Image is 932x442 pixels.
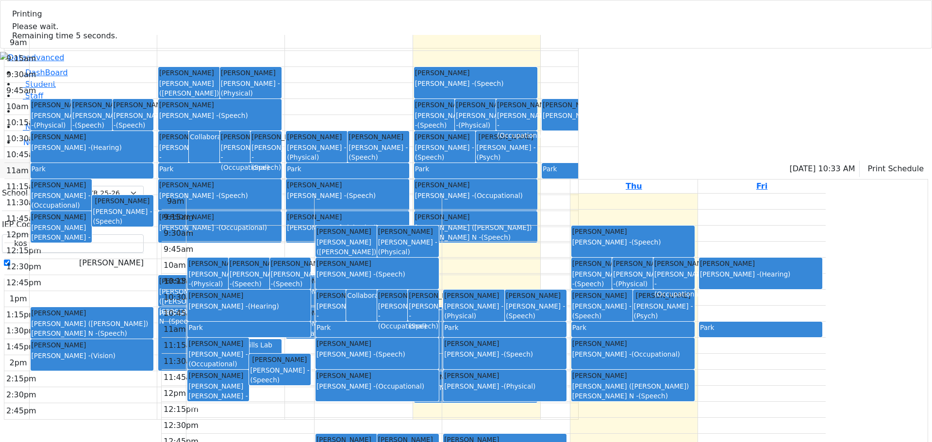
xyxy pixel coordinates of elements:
div: [PERSON_NAME] - [32,351,153,360]
div: [PERSON_NAME] [572,371,694,380]
div: [PERSON_NAME] [477,132,536,142]
div: [PERSON_NAME] - [93,207,152,227]
div: [PERSON_NAME] - [316,269,438,279]
span: (Speech) [503,350,533,358]
div: 9:30am [162,228,195,239]
span: (Speech) [346,192,376,199]
div: [PERSON_NAME] ([PERSON_NAME]) [PERSON_NAME] N - [316,237,376,277]
div: [PERSON_NAME] - [700,269,821,279]
span: (Speech) [575,280,604,288]
div: [PERSON_NAME] [409,291,437,300]
div: 11am [162,324,188,335]
span: (Occupational) [654,290,703,298]
div: 1:30pm [4,325,38,337]
div: [PERSON_NAME] - [415,79,536,88]
div: [PERSON_NAME] [316,291,345,300]
span: (Speech) [98,329,127,337]
div: 12:15pm [4,245,43,257]
div: [PERSON_NAME] - [349,143,408,163]
span: (Speech) [251,164,281,171]
div: Park [159,164,281,174]
span: (Speech) [506,312,535,320]
div: [PERSON_NAME] - [572,301,632,321]
span: (Speech) [474,80,504,87]
div: Park [32,164,153,174]
div: [PERSON_NAME] - [572,269,612,289]
div: [PERSON_NAME] [316,371,438,380]
div: [PERSON_NAME] [32,308,153,318]
span: (Speech) [232,280,262,288]
div: 11:15am [162,340,200,351]
span: (Physical) [191,280,223,288]
div: [PERSON_NAME] - [316,349,438,359]
input: Search [2,234,144,253]
div: 9am [165,196,186,207]
div: 12:30pm [162,420,200,431]
div: 11:45am [162,372,200,383]
div: [PERSON_NAME] [506,291,566,300]
span: (Psych) [634,312,658,320]
div: Park [700,323,821,332]
div: [PERSON_NAME] [287,180,408,190]
div: [PERSON_NAME] - [378,301,407,331]
span: (Occupational) [376,382,424,390]
div: [PERSON_NAME] [700,259,821,268]
div: [PERSON_NAME] [572,339,694,348]
span: (Physical) [503,382,535,390]
span: (Occupational) [378,322,427,330]
div: [PERSON_NAME] [572,291,632,300]
span: (Speech) [632,238,661,246]
div: [PERSON_NAME] - [316,381,438,391]
div: 12:30pm [4,261,43,273]
div: [PERSON_NAME] [316,339,438,348]
span: (Speech) [273,280,303,288]
div: [PERSON_NAME] [378,227,438,236]
span: (Speech) [376,350,405,358]
div: [PERSON_NAME] [188,259,228,268]
span: (Speech) [349,153,378,161]
span: (Speech) [376,270,405,278]
span: (Speech) [32,244,61,251]
div: [PERSON_NAME] - [230,269,269,289]
div: 11am [4,165,31,177]
div: [PERSON_NAME] - [72,111,112,131]
div: Collaboration [347,291,376,300]
div: [PERSON_NAME] [572,259,612,268]
div: [PERSON_NAME] [415,132,475,142]
div: 9:15am [4,53,38,65]
span: (Physical) [444,312,476,320]
div: [PERSON_NAME] [159,68,219,78]
span: (Occupational) [188,360,237,368]
span: (Speech) [409,322,438,330]
span: (Physical) [287,153,319,161]
div: Park [543,164,664,174]
div: [PERSON_NAME] - [409,301,437,331]
div: 1:45pm [4,341,38,353]
div: 2:30pm [4,389,38,401]
div: [PERSON_NAME] [159,132,188,142]
div: Park [572,323,694,332]
div: [PERSON_NAME] [72,100,112,110]
span: (Occupational) [474,192,523,199]
span: Remaining time 5 seconds. [12,31,117,40]
div: 9:45am [4,85,38,97]
div: 9:30am [4,69,38,81]
div: [PERSON_NAME] [159,276,219,286]
label: IEP Coordinators [2,219,66,230]
div: [PERSON_NAME] - [378,237,438,257]
span: (Speech) [188,402,218,410]
div: 11:30am [162,356,200,367]
div: 10:30am [162,292,200,303]
div: [PERSON_NAME] [378,291,407,300]
div: [PERSON_NAME] - [221,143,250,172]
div: 2:45pm [4,405,38,417]
div: [PERSON_NAME] - [456,111,495,131]
div: Park [316,323,438,332]
div: [PERSON_NAME] ([PERSON_NAME]) [PERSON_NAME] N - [572,381,694,401]
div: [PERSON_NAME] [93,196,152,206]
a: September 4, 2025 [624,180,644,193]
div: [PERSON_NAME] ([PERSON_NAME]) [PERSON_NAME] N - [159,287,219,327]
div: [PERSON_NAME] [32,340,153,350]
div: [PERSON_NAME] - [271,269,310,289]
div: [PERSON_NAME] - [543,111,664,120]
